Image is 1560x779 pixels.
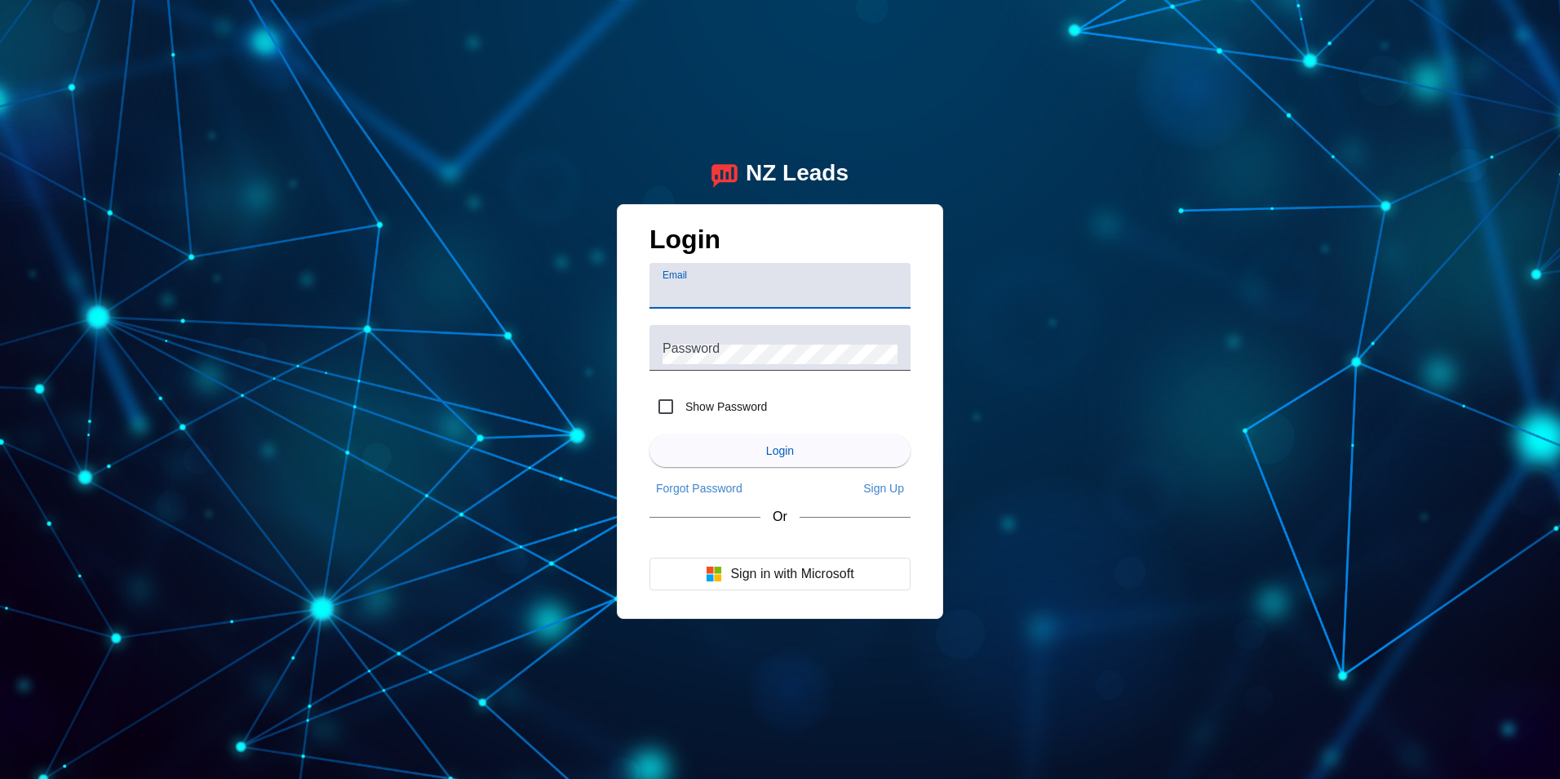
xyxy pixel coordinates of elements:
[656,482,742,495] span: Forgot Password
[649,225,911,263] h1: Login
[863,482,904,495] span: Sign Up
[663,341,720,355] mat-label: Password
[649,558,911,590] button: Sign in with Microsoft
[746,160,849,188] div: NZ Leads
[711,160,738,188] img: logo
[682,398,767,415] label: Show Password
[773,510,787,524] span: Or
[706,566,722,582] img: Microsoft logo
[663,270,687,281] mat-label: Email
[711,160,849,188] a: logoNZ Leads
[766,444,794,457] span: Login
[649,434,911,467] button: Login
